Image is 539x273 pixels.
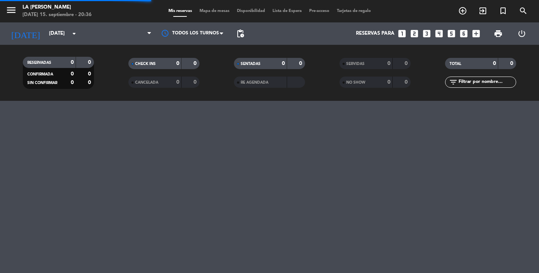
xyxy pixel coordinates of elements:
input: Filtrar por nombre... [458,78,516,86]
strong: 0 [387,80,390,85]
i: add_circle_outline [458,6,467,15]
strong: 0 [299,61,304,66]
span: NO SHOW [346,81,365,84]
span: CHECK INS [135,62,156,66]
span: print [494,29,503,38]
i: looks_3 [422,29,432,38]
strong: 0 [71,80,74,85]
span: TOTAL [450,62,461,66]
span: Mapa de mesas [196,9,233,13]
strong: 0 [510,61,515,66]
strong: 0 [194,80,198,85]
i: looks_5 [447,29,456,38]
span: SERVIDAS [346,62,365,66]
i: looks_4 [434,29,444,38]
strong: 0 [194,61,198,66]
div: [DATE] 15. septiembre - 20:36 [22,11,92,19]
strong: 0 [88,60,92,65]
i: exit_to_app [478,6,487,15]
i: turned_in_not [499,6,508,15]
strong: 0 [176,61,179,66]
span: RE AGENDADA [241,81,268,84]
div: LA [PERSON_NAME] [22,4,92,11]
strong: 0 [405,80,409,85]
i: looks_6 [459,29,469,38]
div: LOG OUT [510,22,533,45]
strong: 0 [405,61,409,66]
button: menu [6,4,17,18]
strong: 0 [71,60,74,65]
span: CONFIRMADA [27,72,53,76]
span: Reservas para [356,31,395,37]
strong: 0 [387,61,390,66]
i: looks_one [397,29,407,38]
i: search [519,6,528,15]
span: Disponibilidad [233,9,269,13]
i: filter_list [449,78,458,87]
i: [DATE] [6,25,45,42]
strong: 0 [282,61,285,66]
strong: 0 [71,71,74,77]
i: looks_two [409,29,419,38]
span: Tarjetas de regalo [333,9,375,13]
span: pending_actions [236,29,245,38]
i: add_box [471,29,481,38]
span: SIN CONFIRMAR [27,81,57,85]
i: power_settings_new [517,29,526,38]
span: Pre-acceso [305,9,333,13]
i: menu [6,4,17,16]
strong: 0 [493,61,496,66]
i: arrow_drop_down [70,29,79,38]
span: Mis reservas [165,9,196,13]
strong: 0 [88,71,92,77]
span: SENTADAS [241,62,261,66]
span: RESERVADAS [27,61,51,65]
strong: 0 [176,80,179,85]
span: Lista de Espera [269,9,305,13]
span: CANCELADA [135,81,158,84]
strong: 0 [88,80,92,85]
